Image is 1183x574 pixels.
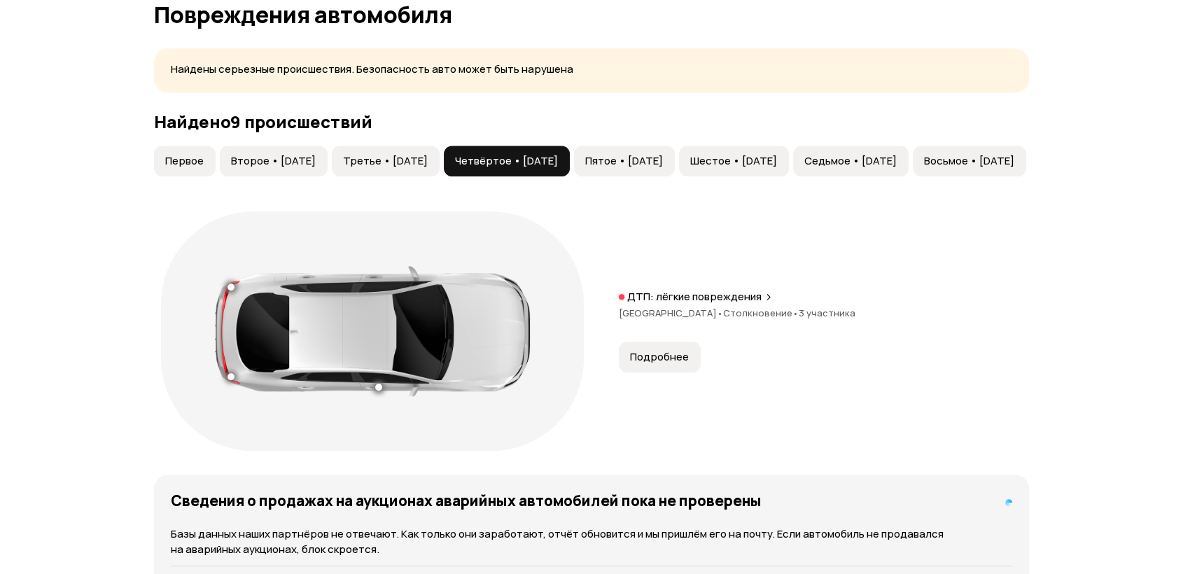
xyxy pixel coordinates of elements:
span: Подробнее [630,350,689,364]
span: • [717,307,723,319]
p: ДТП: лёгкие повреждения [627,290,762,304]
button: Подробнее [619,342,701,372]
button: Первое [154,146,216,176]
button: Второе • [DATE] [220,146,328,176]
span: 3 участника [799,307,855,319]
span: Пятое • [DATE] [585,154,663,168]
span: Седьмое • [DATE] [804,154,897,168]
span: • [792,307,799,319]
p: Найдены серьезные происшествия. Безопасность авто может быть нарушена [171,62,1012,77]
span: Первое [165,154,204,168]
span: Четвёртое • [DATE] [455,154,558,168]
p: Базы данных наших партнёров не отвечают. Как только они заработают, отчёт обновится и мы пришлём ... [171,526,1012,557]
button: Шестое • [DATE] [679,146,789,176]
button: Третье • [DATE] [332,146,440,176]
button: Восьмое • [DATE] [913,146,1026,176]
span: Столкновение [723,307,799,319]
h4: Сведения о продажах на аукционах аварийных автомобилей пока не проверены [171,491,762,510]
span: Второе • [DATE] [231,154,316,168]
span: Третье • [DATE] [343,154,428,168]
span: [GEOGRAPHIC_DATA] [619,307,723,319]
span: Шестое • [DATE] [690,154,777,168]
button: Пятое • [DATE] [574,146,675,176]
span: Восьмое • [DATE] [924,154,1014,168]
button: Седьмое • [DATE] [793,146,909,176]
h1: Повреждения автомобиля [154,2,1029,27]
button: Четвёртое • [DATE] [444,146,570,176]
h3: Найдено 9 происшествий [154,112,1029,132]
